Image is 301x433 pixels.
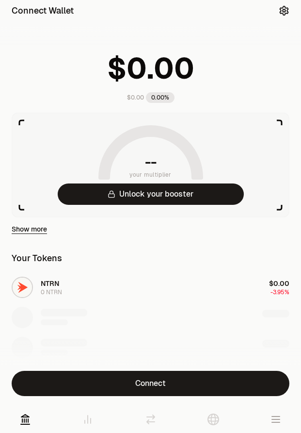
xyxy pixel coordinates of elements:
h1: -- [145,154,156,170]
div: $0.00 [127,94,144,101]
div: 0.00% [146,92,174,103]
button: Connect [12,371,289,396]
button: Unlock your booster [58,183,244,205]
span: your multiplier [129,170,172,180]
div: Your Tokens [12,251,62,265]
button: Connect Wallet [12,4,74,17]
a: Show more [12,224,47,234]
